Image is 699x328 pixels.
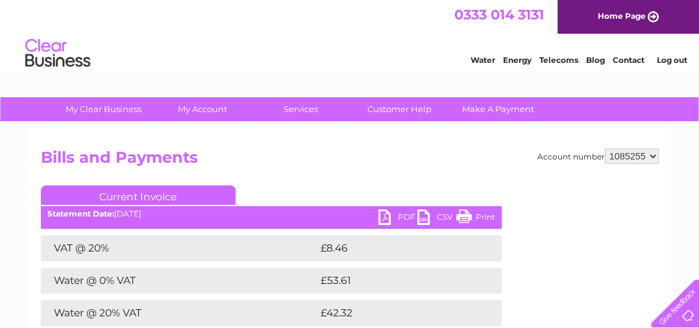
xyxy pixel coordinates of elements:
div: Clear Business is a trading name of Verastar Limited (registered in [GEOGRAPHIC_DATA] No. 3667643... [43,7,657,63]
td: Water @ 20% VAT [41,300,317,326]
a: Services [247,97,354,121]
div: Account number [537,148,659,164]
td: £8.46 [317,235,472,261]
a: My Account [149,97,256,121]
a: PDF [378,209,417,228]
a: CSV [417,209,456,228]
a: Print [456,209,495,228]
a: Make A Payment [445,97,552,121]
a: Energy [503,55,532,65]
b: Statement Date: [47,209,114,218]
h2: Bills and Payments [41,148,659,173]
img: logo.png [25,34,91,73]
a: Blog [586,55,605,65]
a: My Clear Business [50,97,157,121]
a: 0333 014 3131 [454,6,544,23]
a: Log out [656,55,687,65]
td: £53.61 [317,268,474,294]
a: Customer Help [346,97,453,121]
td: VAT @ 20% [41,235,317,261]
a: Contact [613,55,644,65]
a: Telecoms [539,55,578,65]
td: Water @ 0% VAT [41,268,317,294]
a: Current Invoice [41,185,236,205]
td: £42.32 [317,300,475,326]
div: [DATE] [41,209,502,218]
a: Water [471,55,495,65]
